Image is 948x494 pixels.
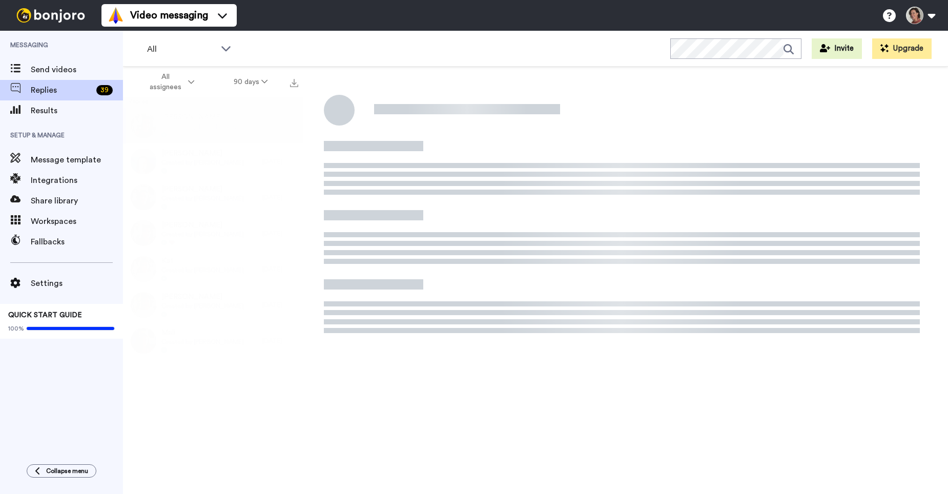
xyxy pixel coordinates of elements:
span: Replies [31,84,92,96]
span: Created by [PERSON_NAME] [161,230,244,238]
div: [DATE] [262,301,298,309]
img: vm-color.svg [108,7,124,24]
span: 100% [8,324,24,333]
span: Integrations [31,174,123,187]
span: Collapse menu [46,467,88,475]
a: [PERSON_NAME]Created by [PERSON_NAME][DATE] [123,143,303,179]
span: Message template [31,154,123,166]
a: [PERSON_NAME]Created by [PERSON_NAME][DATE] [123,179,303,215]
span: Fallbacks [31,236,123,248]
a: [PERSON_NAME]Created by [PERSON_NAME][DATE] [123,287,303,323]
img: e51ec66a-75f5-4bdf-9fb3-b2215149164a-thumb.jpg [131,292,156,318]
a: [PERSON_NAME]Created by [PERSON_NAME][DATE] [123,215,303,251]
span: Created by [PERSON_NAME] [161,266,244,274]
div: Replies [123,97,303,108]
button: Collapse menu [27,464,96,478]
div: 39 [96,85,113,95]
span: [PERSON_NAME] [161,220,244,230]
button: Invite [812,38,862,59]
div: [DATE] [262,229,298,237]
a: MeliCreated by [PERSON_NAME][DATE] [123,323,303,359]
button: Upgrade [872,38,932,59]
div: [DATE] [262,193,298,201]
span: Created by [PERSON_NAME] [161,302,244,310]
span: Created by [PERSON_NAME] [161,194,244,202]
div: [DATE] [262,265,298,273]
button: All assignees [125,68,214,96]
span: Settings [31,277,123,290]
img: a1bd0692-3218-4cbb-916f-b14c9b10bc26-thumb.jpg [131,149,156,174]
button: 90 days [214,73,287,91]
span: Created by [PERSON_NAME] [161,158,244,167]
span: [PERSON_NAME] [161,148,244,158]
span: Meli [161,327,244,338]
a: [PERSON_NAME]Created by [PERSON_NAME][DATE] [123,108,303,143]
span: [PERSON_NAME] [161,184,244,194]
img: export.svg [290,79,298,87]
div: [DATE] [262,121,298,130]
span: All [147,43,216,55]
div: [DATE] [262,337,298,345]
span: Results [31,105,123,117]
button: Export all results that match these filters now. [287,74,301,90]
div: [DATE] [262,157,298,166]
span: Share library [31,195,123,207]
span: Created by [PERSON_NAME] [161,338,244,346]
img: b229309e-9884-4726-8752-e48f42999322-thumb.jpg [131,328,156,354]
span: Video messaging [130,8,208,23]
span: QUICK START GUIDE [8,312,82,319]
span: [PERSON_NAME] [161,112,244,122]
span: Created by [PERSON_NAME] [161,122,244,131]
img: 42440f3f-7ab8-4073-8316-698045901fe5-thumb.jpg [131,184,156,210]
span: Workspaces [31,215,123,228]
span: Send videos [31,64,123,76]
span: All assignees [145,72,186,92]
img: 3481b16b-d7bc-47dd-a8da-493ab62b21e8-thumb.jpg [131,113,156,138]
img: e0a26571-87ff-4a54-ac7d-0867663f1464-thumb.jpg [131,220,156,246]
a: KatCreated by [PERSON_NAME][DATE] [123,251,303,287]
img: b7e39fa9-a765-48d1-b391-af058867b585-thumb.jpg [131,256,156,282]
span: [PERSON_NAME] [161,292,244,302]
span: Kat [161,256,244,266]
img: bj-logo-header-white.svg [12,8,89,23]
